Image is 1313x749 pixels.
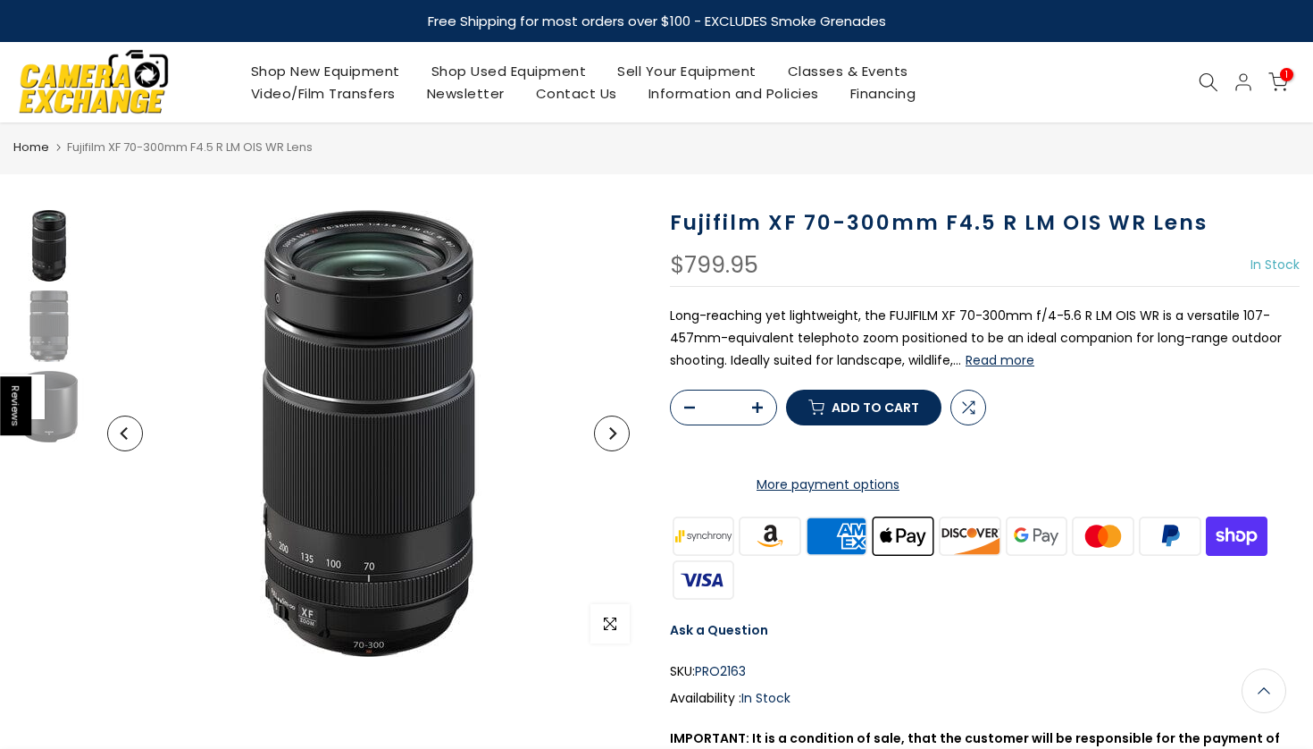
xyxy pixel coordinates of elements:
a: Financing [834,82,932,105]
a: Back to the top [1242,669,1286,713]
a: Classes & Events [772,60,924,82]
div: SKU: [670,661,1300,683]
span: Fujifilm XF 70-300mm F4.5 R LM OIS WR Lens [67,139,313,156]
button: Read more [966,352,1034,368]
a: Shop New Equipment [235,60,415,82]
button: Add to cart [786,390,941,425]
h1: Fujifilm XF 70-300mm F4.5 R LM OIS WR Lens [670,210,1300,236]
p: Long-reaching yet lightweight, the FUJIFILM XF 70-300mm f/4-5.6 R LM OIS WR is a versatile 107-45... [670,305,1300,373]
img: Fujifilm XF 70-300mm F4.5 R LM OIS WR Lens Lenses Small Format - Fuji XF Mount Lenses Fujifilm PR... [13,210,85,282]
img: american express [803,514,870,558]
a: Video/Film Transfers [235,82,411,105]
span: 1 [1280,68,1293,81]
img: paypal [1137,514,1204,558]
div: $799.95 [670,254,758,277]
img: visa [670,558,737,602]
img: Fujifilm XF 70-300mm F4.5 R LM OIS WR Lens Lenses Small Format - Fuji XF Mount Lenses Fujifilm PR... [146,210,592,657]
div: Availability : [670,687,1300,710]
img: google pay [1003,514,1070,558]
img: amazon payments [737,514,804,558]
a: Information and Policies [632,82,834,105]
button: Previous [107,416,143,451]
button: Next [594,416,630,451]
span: Add to cart [832,401,919,414]
img: Fujifilm XF 70-300mm F4.5 R LM OIS WR Lens Lenses Small Format - Fuji XF Mount Lenses Fujifilm PR... [13,371,85,442]
a: 1 [1268,72,1288,92]
a: Home [13,139,49,156]
strong: Free Shipping for most orders over $100 - EXCLUDES Smoke Grenades [428,12,886,30]
a: Sell Your Equipment [602,60,773,82]
img: master [1070,514,1137,558]
a: More payment options [670,474,986,496]
img: synchrony [670,514,737,558]
span: PRO2163 [695,661,746,683]
img: discover [937,514,1004,558]
a: Ask a Question [670,621,768,639]
img: shopify pay [1203,514,1270,558]
span: In Stock [741,689,790,707]
img: Fujifilm XF 70-300mm F4.5 R LM OIS WR Lens Lenses Small Format - Fuji XF Mount Lenses Fujifilm PR... [13,290,85,362]
a: Newsletter [411,82,520,105]
a: Shop Used Equipment [415,60,602,82]
span: In Stock [1250,256,1300,274]
a: Contact Us [520,82,632,105]
img: apple pay [870,514,937,558]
